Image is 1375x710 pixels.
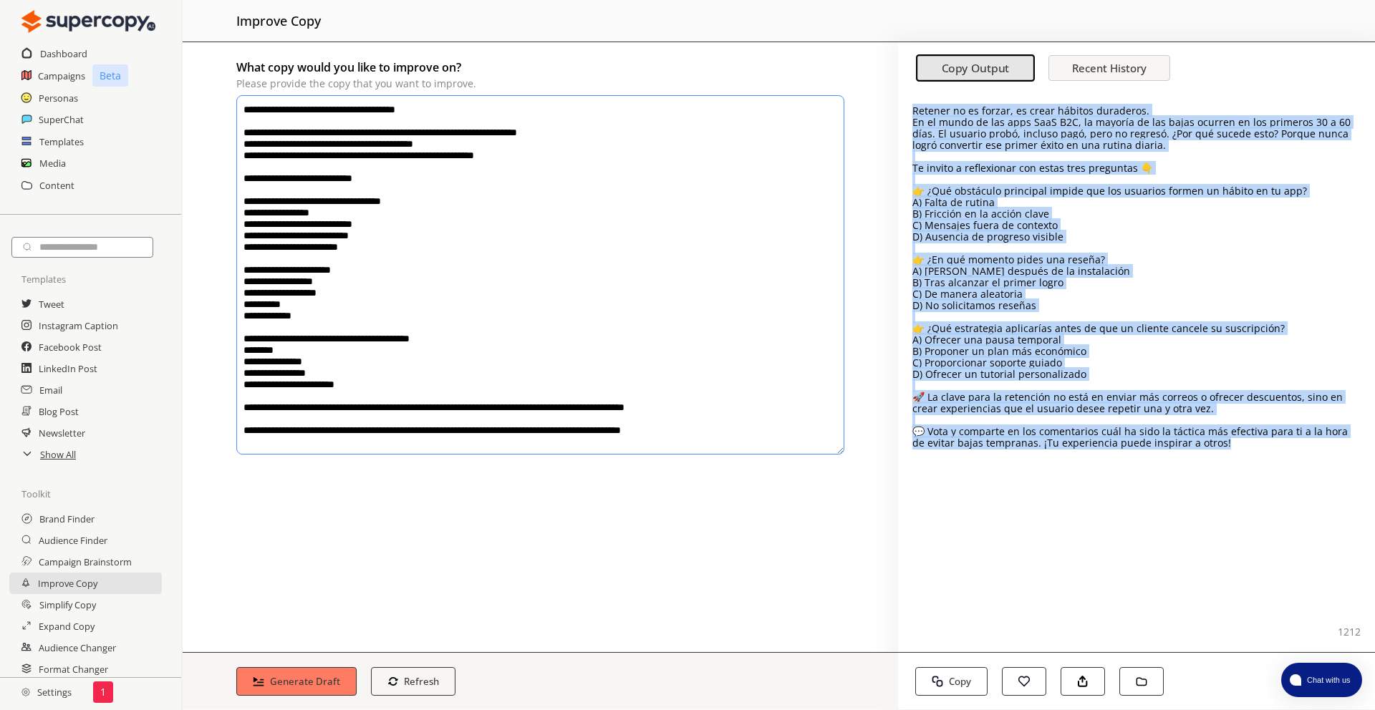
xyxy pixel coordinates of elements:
p: En el mundo de las apps SaaS B2C, la mayoría de las bajas ocurren en los primeros 30 a 60 días. E... [912,117,1361,151]
p: Please provide the copy that you want to improve. [236,78,844,89]
button: atlas-launcher [1281,663,1362,697]
a: Format Changer [39,658,108,680]
button: Generate Draft [236,667,357,696]
img: Close [21,688,30,696]
a: Dashboard [40,43,87,64]
a: Email [39,379,62,401]
b: Refresh [404,675,439,688]
a: Show All [40,444,76,465]
p: D) Ofrecer un tutorial personalizado [912,369,1361,380]
b: Copy Output [942,61,1010,76]
a: Blog Post [39,401,79,422]
span: Chat with us [1301,674,1354,686]
p: 🚀 La clave para la retención no está en enviar más correos o ofrecer descuentos, sino en crear ex... [912,392,1361,414]
a: Campaign Brainstorm [39,551,132,573]
a: Expand Copy [39,616,95,637]
a: Audience Finder [39,530,107,551]
a: Personas [39,87,78,109]
p: A) [PERSON_NAME] después de la instalación [912,266,1361,277]
p: Retener no es forzar, es crear hábitos duraderos. [912,105,1361,117]
p: C) Proporcionar soporte guiado [912,357,1361,369]
p: B) Proponer un plan más económico [912,346,1361,357]
a: Templates [39,131,84,152]
p: Te invito a reflexionar con estas tres preguntas 👇 [912,162,1361,174]
p: 💬 Vota y comparte en los comentarios cuál ha sido la táctica más efectiva para ti a la hora de ev... [912,426,1361,449]
b: Recent History [1072,61,1147,75]
p: C) De manera aleatoria [912,288,1361,300]
a: Improve Copy [38,573,97,594]
button: Copy Output [916,55,1035,82]
textarea: originalCopy-textarea [236,95,844,454]
button: Refresh [371,667,456,696]
img: Close [21,7,155,36]
a: LinkedIn Post [39,358,97,379]
a: Brand Finder [39,508,95,530]
p: 👉 ¿Qué estrategia aplicarías antes de que un cliente cancele su suscripción? [912,323,1361,334]
h2: What copy would you like to improve on? [236,57,844,78]
a: Campaigns [38,65,85,87]
a: Audience Changer [39,637,116,658]
b: Copy [949,675,971,688]
button: Copy [915,667,988,696]
b: Generate Draft [270,675,340,688]
p: 👉 ¿En qué momento pides una reseña? [912,254,1361,266]
p: D) Ausencia de progreso visible [912,231,1361,243]
p: 1 [100,686,106,698]
a: Tweet [39,293,64,315]
p: Beta [92,64,128,87]
a: Content [39,175,74,196]
p: A) Falta de rutina [912,197,1361,208]
p: B) Tras alcanzar el primer logro [912,277,1361,288]
a: Facebook Post [39,336,102,358]
p: D) No solicitamos reseñas [912,300,1361,311]
a: Simplify Copy [39,594,96,616]
p: B) Fricción en la acción clave [912,208,1361,220]
button: Recent History [1048,55,1170,81]
a: Media [39,152,66,174]
p: A) Ofrecer una pausa temporal [912,334,1361,346]
a: Newsletter [39,422,85,444]
p: 👉 ¿Qué obstáculo principal impide que los usuarios formen un hábito en tu app? [912,185,1361,197]
a: SuperChat [39,109,84,130]
a: Instagram Caption [39,315,118,336]
p: C) Mensajes fuera de contexto [912,220,1361,231]
p: 1212 [1338,626,1361,638]
h2: improve copy [236,7,321,34]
